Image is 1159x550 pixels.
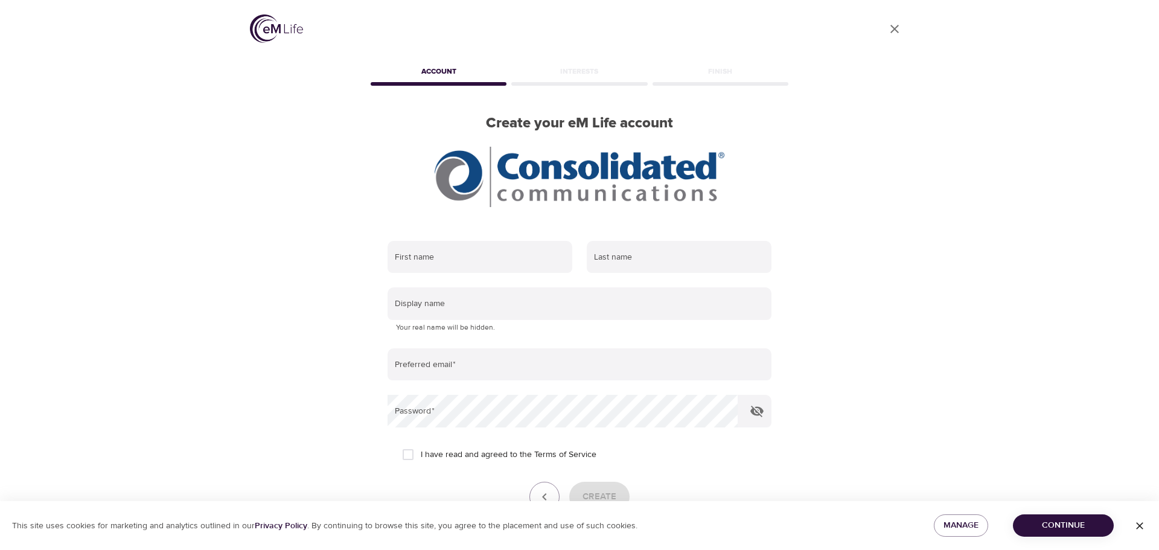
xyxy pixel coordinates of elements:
[943,518,979,533] span: Manage
[255,520,307,531] a: Privacy Policy
[1013,514,1114,537] button: Continue
[534,449,596,461] a: Terms of Service
[396,322,763,334] p: Your real name will be hidden.
[880,14,909,43] a: close
[368,115,791,132] h2: Create your eM Life account
[250,14,303,43] img: logo
[421,449,596,461] span: I have read and agreed to the
[1023,518,1104,533] span: Continue
[934,514,988,537] button: Manage
[435,147,724,207] img: CCI%20logo_rgb_hr.jpg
